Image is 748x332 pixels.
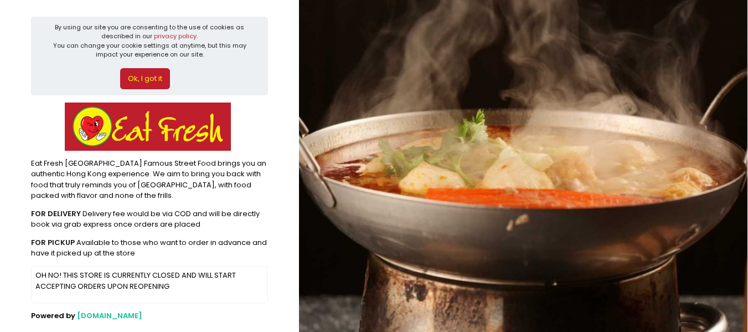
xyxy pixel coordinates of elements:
a: privacy policy. [154,32,198,40]
div: Available to those who want to order in advance and have it picked up at the store [31,237,268,259]
b: FOR DELIVERY [31,208,81,219]
a: [DOMAIN_NAME] [77,310,142,321]
div: Delivery fee would be via COD and will be directly book via grab express once orders are placed [31,208,268,230]
div: Powered by [31,310,268,321]
div: By using our site you are consenting to the use of cookies as described in our You can change you... [50,23,250,59]
button: Ok, I got it [120,68,170,89]
b: FOR PICKUP [31,237,75,248]
img: Eat Fresh [65,103,231,151]
div: Eat Fresh [GEOGRAPHIC_DATA] Famous Street Food brings you an authentic Hong Kong experience. We a... [31,158,268,201]
p: OH NO! THIS STORE IS CURRENTLY CLOSED AND WILL START ACCEPTING ORDERS UPON REOPENING [35,270,264,292]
